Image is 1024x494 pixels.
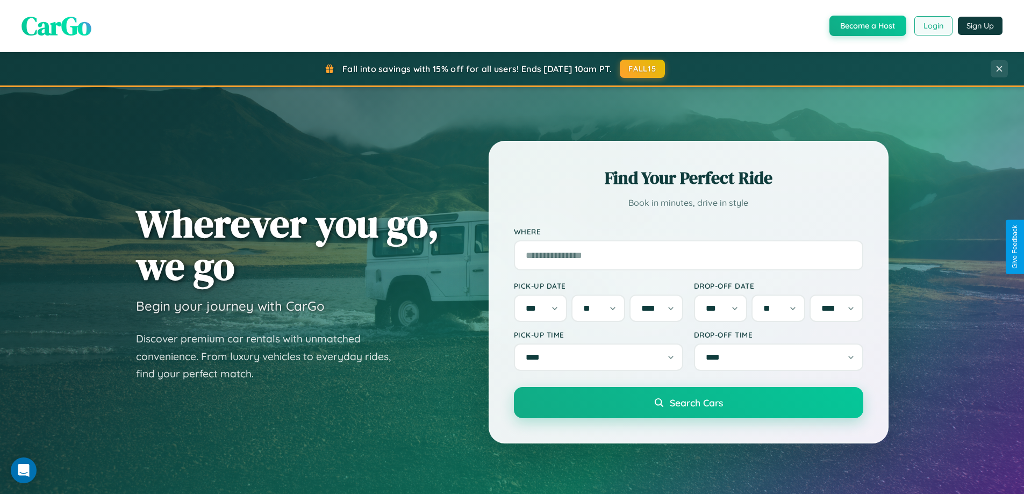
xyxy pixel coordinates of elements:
span: Search Cars [670,397,723,409]
span: CarGo [22,8,91,44]
button: Sign Up [958,17,1002,35]
button: Become a Host [829,16,906,36]
button: Login [914,16,953,35]
div: Give Feedback [1011,225,1019,269]
label: Pick-up Time [514,330,683,339]
button: Search Cars [514,387,863,418]
label: Pick-up Date [514,281,683,290]
button: FALL15 [620,60,665,78]
h1: Wherever you go, we go [136,202,439,287]
p: Book in minutes, drive in style [514,195,863,211]
h2: Find Your Perfect Ride [514,166,863,190]
label: Where [514,227,863,236]
span: Fall into savings with 15% off for all users! Ends [DATE] 10am PT. [342,63,612,74]
label: Drop-off Time [694,330,863,339]
label: Drop-off Date [694,281,863,290]
div: Open Intercom Messenger [11,457,37,483]
p: Discover premium car rentals with unmatched convenience. From luxury vehicles to everyday rides, ... [136,330,405,383]
h3: Begin your journey with CarGo [136,298,325,314]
